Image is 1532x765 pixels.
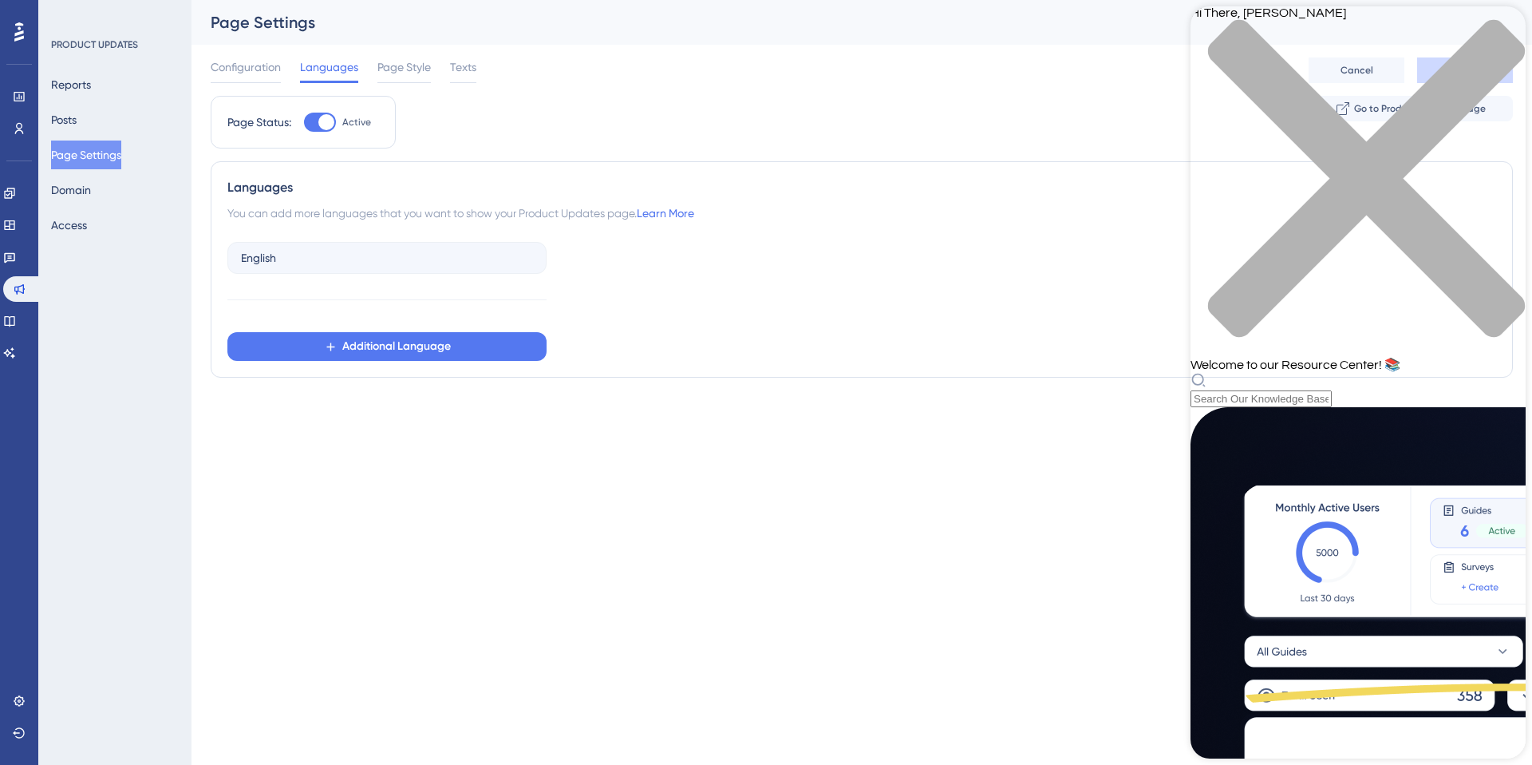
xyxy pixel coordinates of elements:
[450,57,476,77] span: Texts
[300,57,358,77] span: Languages
[227,332,547,361] button: Additional Language
[342,337,451,356] span: Additional Language
[51,38,138,51] div: PRODUCT UPDATES
[342,116,371,129] span: Active
[211,11,1473,34] div: Page Settings
[51,176,91,204] button: Domain
[38,4,100,23] span: Need Help?
[637,207,694,220] a: Learn More
[227,178,1496,197] div: Languages
[241,248,276,268] span: English
[51,211,87,240] button: Access
[51,141,121,169] button: Page Settings
[227,113,291,132] div: Page Status:
[211,57,281,77] span: Configuration
[377,57,431,77] span: Page Style
[5,10,34,38] img: launcher-image-alternative-text
[51,70,91,99] button: Reports
[51,105,77,134] button: Posts
[227,204,1496,223] div: You can add more languages that you want to show your Product Updates page.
